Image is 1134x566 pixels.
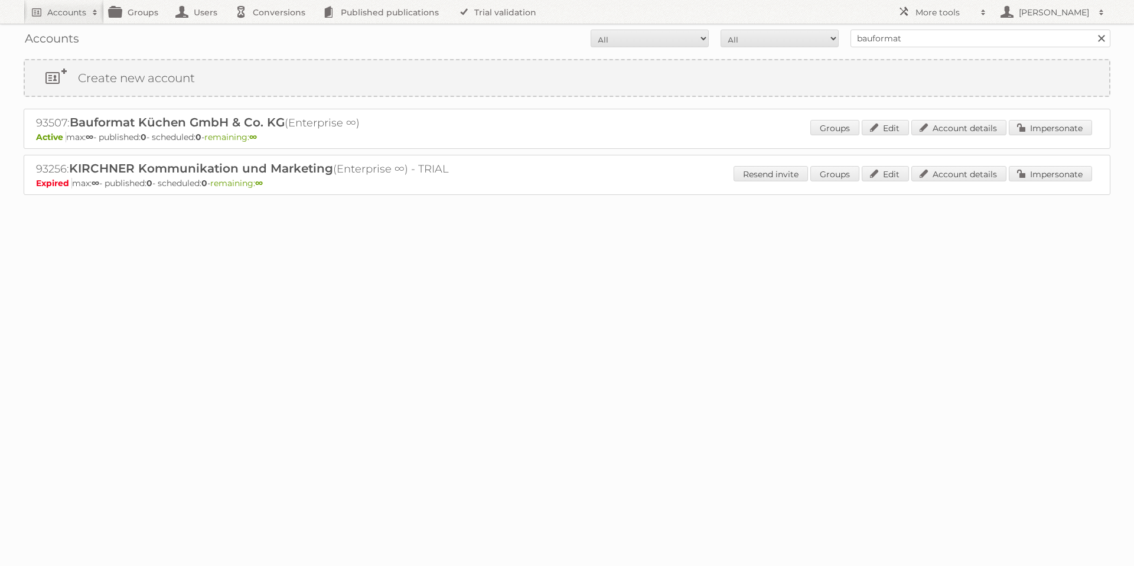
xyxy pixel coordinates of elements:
[69,161,333,175] span: KIRCHNER Kommunikation und Marketing
[862,120,909,135] a: Edit
[36,178,72,188] span: Expired
[911,166,1006,181] a: Account details
[1016,6,1093,18] h2: [PERSON_NAME]
[210,178,263,188] span: remaining:
[911,120,1006,135] a: Account details
[255,178,263,188] strong: ∞
[36,178,1098,188] p: max: - published: - scheduled: -
[36,132,66,142] span: Active
[86,132,93,142] strong: ∞
[25,60,1109,96] a: Create new account
[195,132,201,142] strong: 0
[810,166,859,181] a: Groups
[204,132,257,142] span: remaining:
[146,178,152,188] strong: 0
[36,132,1098,142] p: max: - published: - scheduled: -
[915,6,975,18] h2: More tools
[36,115,449,131] h2: 93507: (Enterprise ∞)
[810,120,859,135] a: Groups
[201,178,207,188] strong: 0
[70,115,285,129] span: Bauformat Küchen GmbH & Co. KG
[47,6,86,18] h2: Accounts
[249,132,257,142] strong: ∞
[36,161,449,177] h2: 93256: (Enterprise ∞) - TRIAL
[1009,166,1092,181] a: Impersonate
[92,178,99,188] strong: ∞
[1009,120,1092,135] a: Impersonate
[141,132,146,142] strong: 0
[734,166,808,181] a: Resend invite
[862,166,909,181] a: Edit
